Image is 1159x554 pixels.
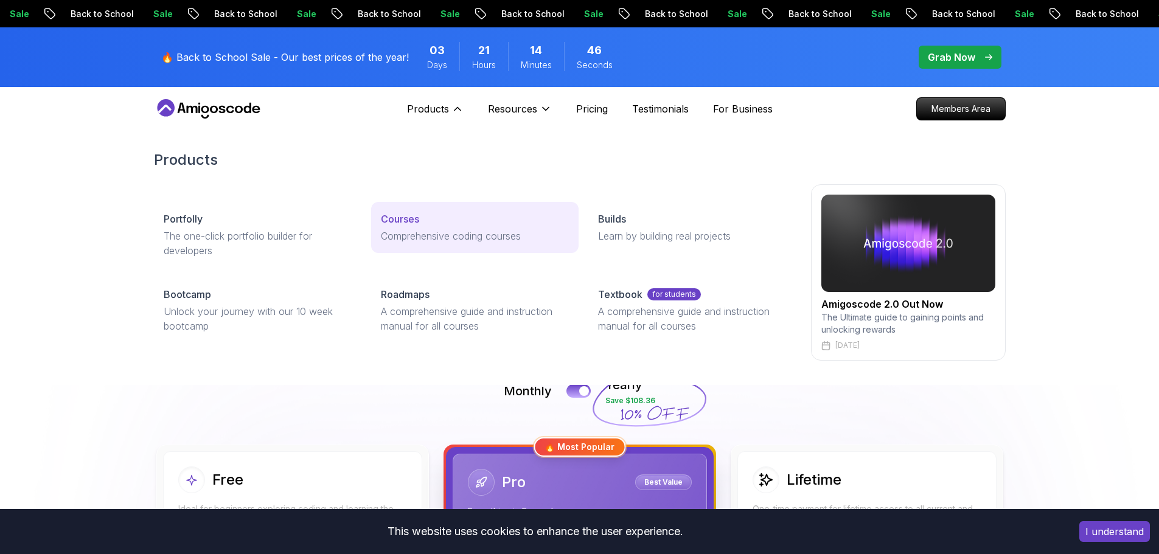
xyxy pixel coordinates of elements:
[407,102,449,116] p: Products
[860,8,899,20] p: Sale
[821,311,995,336] p: The Ultimate guide to gaining points and unlocking rewards
[713,102,773,116] a: For Business
[164,287,211,302] p: Bootcamp
[577,59,613,71] span: Seconds
[587,42,602,59] span: 46 Seconds
[178,503,407,527] p: Ideal for beginners exploring coding and learning the basics for free.
[598,304,786,333] p: A comprehensive guide and instruction manual for all courses
[164,304,352,333] p: Unlock your journey with our 10 week bootcamp
[917,98,1005,120] p: Members Area
[504,383,552,400] p: Monthly
[478,42,490,59] span: 21 Hours
[716,8,755,20] p: Sale
[381,212,419,226] p: Courses
[821,195,995,292] img: amigoscode 2.0
[154,277,361,343] a: BootcampUnlock your journey with our 10 week bootcamp
[588,202,796,253] a: BuildsLearn by building real projects
[381,304,569,333] p: A comprehensive guide and instruction manual for all courses
[212,470,243,490] h2: Free
[598,287,642,302] p: Textbook
[1064,8,1147,20] p: Back to School
[371,277,579,343] a: RoadmapsA comprehensive guide and instruction manual for all courses
[811,184,1006,361] a: amigoscode 2.0Amigoscode 2.0 Out NowThe Ultimate guide to gaining points and unlocking rewards[DATE]
[161,50,409,64] p: 🔥 Back to School Sale - Our best prices of the year!
[753,503,981,527] p: One-time payment for lifetime access to all current and future courses.
[821,297,995,311] h2: Amigoscode 2.0 Out Now
[472,59,496,71] span: Hours
[430,42,445,59] span: 3 Days
[573,8,611,20] p: Sale
[502,473,526,492] h2: Pro
[468,505,692,518] p: Everything in Free, plus
[588,277,796,343] a: Textbookfor studentsA comprehensive guide and instruction manual for all courses
[164,212,203,226] p: Portfolly
[521,59,552,71] span: Minutes
[490,8,573,20] p: Back to School
[9,518,1061,545] div: This website uses cookies to enhance the user experience.
[164,229,352,258] p: The one-click portfolio builder for developers
[632,102,689,116] a: Testimonials
[407,102,464,126] button: Products
[488,102,537,116] p: Resources
[576,102,608,116] a: Pricing
[835,341,860,350] p: [DATE]
[371,202,579,253] a: CoursesComprehensive coding courses
[154,150,1006,170] h2: Products
[637,476,690,488] p: Best Value
[928,50,975,64] p: Grab Now
[285,8,324,20] p: Sale
[787,470,841,490] h2: Lifetime
[346,8,429,20] p: Back to School
[203,8,285,20] p: Back to School
[381,287,430,302] p: Roadmaps
[777,8,860,20] p: Back to School
[142,8,181,20] p: Sale
[1079,521,1150,542] button: Accept cookies
[916,97,1006,120] a: Members Area
[633,8,716,20] p: Back to School
[59,8,142,20] p: Back to School
[921,8,1003,20] p: Back to School
[598,212,626,226] p: Builds
[381,229,569,243] p: Comprehensive coding courses
[154,202,361,268] a: PortfollyThe one-click portfolio builder for developers
[429,8,468,20] p: Sale
[427,59,447,71] span: Days
[488,102,552,126] button: Resources
[598,229,786,243] p: Learn by building real projects
[1003,8,1042,20] p: Sale
[530,42,542,59] span: 14 Minutes
[647,288,701,300] p: for students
